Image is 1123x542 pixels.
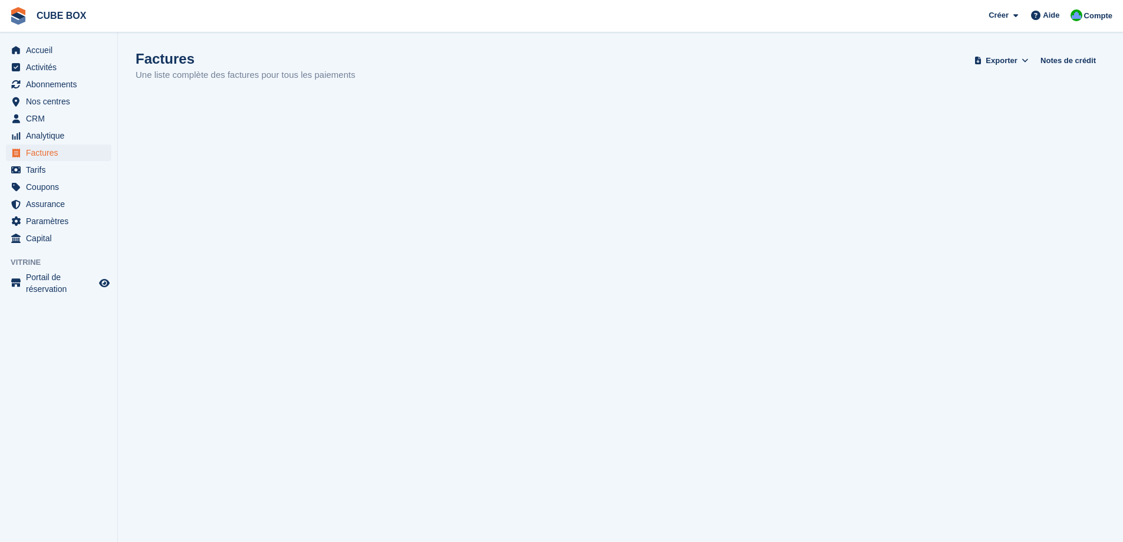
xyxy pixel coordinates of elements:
[6,213,111,229] a: menu
[6,271,111,295] a: menu
[6,59,111,75] a: menu
[1071,9,1082,21] img: Cube Box
[26,213,97,229] span: Paramètres
[26,271,97,295] span: Portail de réservation
[32,6,91,25] a: CUBE BOX
[26,144,97,161] span: Factures
[26,110,97,127] span: CRM
[6,110,111,127] a: menu
[989,9,1009,21] span: Créer
[6,144,111,161] a: menu
[1084,10,1112,22] span: Compte
[6,42,111,58] a: menu
[26,179,97,195] span: Coupons
[26,196,97,212] span: Assurance
[26,42,97,58] span: Accueil
[26,76,97,93] span: Abonnements
[136,68,355,82] p: Une liste complète des factures pour tous les paiements
[26,127,97,144] span: Analytique
[6,76,111,93] a: menu
[26,162,97,178] span: Tarifs
[6,93,111,110] a: menu
[26,59,97,75] span: Activités
[9,7,27,25] img: stora-icon-8386f47178a22dfd0bd8f6a31ec36ba5ce8667c1dd55bd0f319d3a0aa187defe.svg
[6,127,111,144] a: menu
[6,179,111,195] a: menu
[6,230,111,247] a: menu
[6,162,111,178] a: menu
[986,55,1017,67] span: Exporter
[972,51,1031,70] button: Exporter
[26,93,97,110] span: Nos centres
[6,196,111,212] a: menu
[97,276,111,290] a: Boutique d'aperçu
[1036,51,1101,70] a: Notes de crédit
[136,51,355,67] h1: Factures
[11,257,117,268] span: Vitrine
[26,230,97,247] span: Capital
[1043,9,1059,21] span: Aide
